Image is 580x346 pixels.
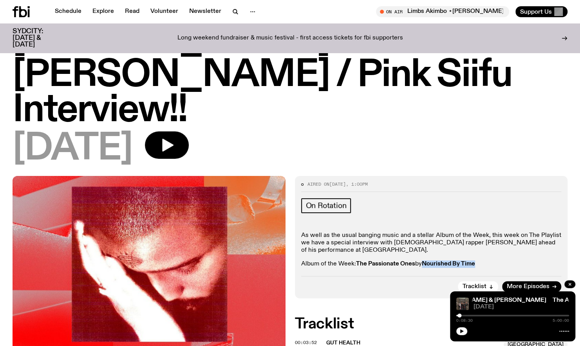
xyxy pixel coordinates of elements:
[88,6,119,17] a: Explore
[295,339,317,346] span: 00:03:52
[553,319,569,323] span: 5:00:00
[307,181,329,187] span: Aired on
[326,340,360,346] span: Gut Health
[515,6,567,17] button: Support Us
[301,260,562,268] p: Album of the Week: by
[376,6,509,17] button: On AirLimbs Akimbo ⋆[PERSON_NAME]⋆
[301,198,351,213] a: On Rotation
[422,261,475,267] strong: Nourished By Time
[346,181,368,187] span: , 1:00pm
[356,261,415,267] strong: The Passionate Ones
[520,8,552,15] span: Support Us
[295,317,568,331] h2: Tracklist
[458,281,498,292] button: Tracklist
[502,281,561,292] a: More Episodes
[301,232,562,255] p: As well as the usual banging music and a stellar Album of the Week, this week on The Playlist we ...
[146,6,183,17] a: Volunteer
[13,131,132,167] span: [DATE]
[473,304,569,310] span: [DATE]
[120,6,144,17] a: Read
[463,284,486,290] span: Tracklist
[13,28,63,48] h3: SYDCITY: [DATE] & [DATE]
[329,181,346,187] span: [DATE]
[184,6,226,17] a: Newsletter
[50,6,86,17] a: Schedule
[456,319,473,323] span: 0:08:30
[295,341,317,345] button: 00:03:52
[177,35,403,42] p: Long weekend fundraiser & music festival - first access tickets for fbi supporters
[380,297,546,303] a: The Allnighter with [PERSON_NAME] & [PERSON_NAME]
[306,201,347,210] span: On Rotation
[507,284,549,290] span: More Episodes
